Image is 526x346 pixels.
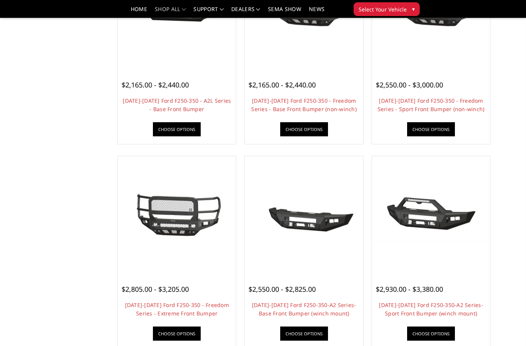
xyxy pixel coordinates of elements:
span: $2,165.00 - $2,440.00 [122,80,189,89]
a: Choose Options [280,327,328,341]
span: $2,165.00 - $2,440.00 [248,80,316,89]
iframe: Chat Widget [488,309,526,346]
span: Select Your Vehicle [359,5,407,13]
a: Home [131,6,147,18]
a: 2023-2025 Ford F250-350 - Freedom Series - Extreme Front Bumper 2023-2025 Ford F250-350 - Freedom... [120,158,234,272]
span: $2,805.00 - $3,205.00 [122,285,189,294]
a: News [309,6,325,18]
a: [DATE]-[DATE] Ford F250-350 - Freedom Series - Base Front Bumper (non-winch) [251,97,357,113]
a: Choose Options [153,327,201,341]
a: 2023-2025 Ford F250-350-A2 Series-Sport Front Bumper (winch mount) 2023-2025 Ford F250-350-A2 Ser... [374,158,488,272]
a: [DATE]-[DATE] Ford F250-350-A2 Series-Sport Front Bumper (winch mount) [379,301,483,317]
a: Choose Options [407,327,455,341]
span: $2,550.00 - $2,825.00 [248,285,316,294]
span: ▾ [412,5,415,13]
a: shop all [155,6,186,18]
button: Select Your Vehicle [354,2,420,16]
a: [DATE]-[DATE] Ford F250-350 - Freedom Series - Extreme Front Bumper [125,301,229,317]
a: [DATE]-[DATE] Ford F250-350 - A2L Series - Base Front Bumper [123,97,231,113]
a: Dealers [231,6,260,18]
a: Support [193,6,224,18]
a: Choose Options [280,122,328,136]
a: 2023-2025 Ford F250-350-A2 Series-Base Front Bumper (winch mount) 2023-2025 Ford F250-350-A2 Seri... [247,158,361,272]
a: Choose Options [407,122,455,136]
a: [DATE]-[DATE] Ford F250-350 - Freedom Series - Sport Front Bumper (non-winch) [378,97,485,113]
a: SEMA Show [268,6,301,18]
span: $2,930.00 - $3,380.00 [376,285,443,294]
a: [DATE]-[DATE] Ford F250-350-A2 Series-Base Front Bumper (winch mount) [252,301,356,317]
a: Choose Options [153,122,201,136]
span: $2,550.00 - $3,000.00 [376,80,443,89]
